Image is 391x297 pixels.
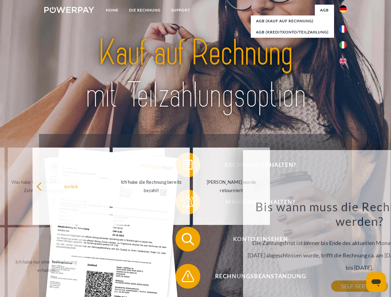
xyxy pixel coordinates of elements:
[197,178,266,195] div: [PERSON_NAME] wurde retourniert
[180,231,196,247] img: qb_search.svg
[124,5,166,16] a: DIE RECHNUNG
[366,272,386,292] iframe: Schaltfläche zum Öffnen des Messaging-Fensters
[339,25,347,33] img: fr
[59,30,332,118] img: title-powerpay_de.svg
[166,5,195,16] a: SUPPORT
[11,178,81,195] div: Was habe ich noch offen, ist meine Zahlung eingegangen?
[176,264,337,289] button: Rechnungsbeanstandung
[315,5,334,16] a: agb
[11,258,81,274] div: Ich habe nur eine Teillieferung erhalten
[176,227,337,252] button: Konto einsehen
[339,5,347,13] img: de
[36,182,106,190] div: zurück
[44,7,94,13] img: logo-powerpay-white.svg
[251,15,334,27] a: AGB (Kauf auf Rechnung)
[180,269,196,284] img: qb_warning.svg
[251,27,334,38] a: AGB (Kreditkonto/Teilzahlung)
[339,41,347,49] img: it
[339,57,347,65] img: en
[331,281,388,292] a: SELF-SERVICE
[101,5,124,16] a: Home
[116,178,186,195] div: Ich habe die Rechnung bereits bezahlt
[8,148,85,225] a: Was habe ich noch offen, ist meine Zahlung eingegangen?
